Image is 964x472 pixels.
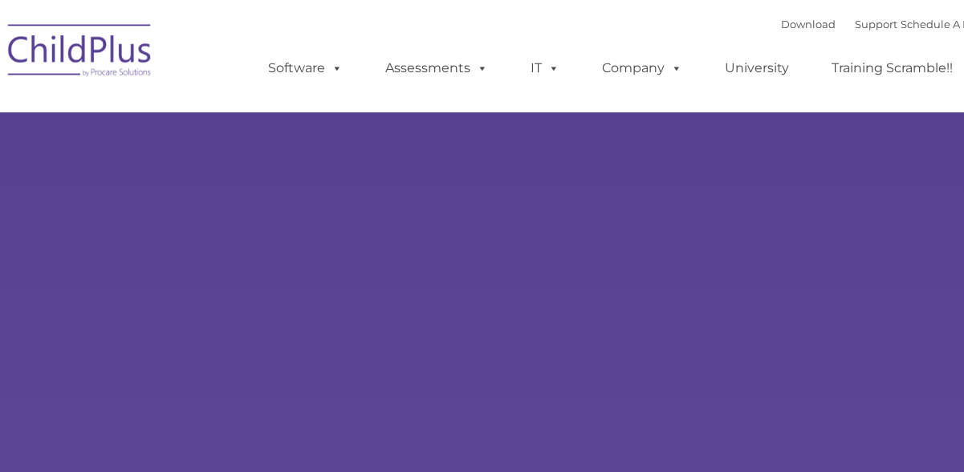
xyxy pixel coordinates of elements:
[781,18,836,31] a: Download
[855,18,897,31] a: Support
[586,52,698,84] a: Company
[515,52,576,84] a: IT
[709,52,805,84] a: University
[252,52,359,84] a: Software
[369,52,504,84] a: Assessments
